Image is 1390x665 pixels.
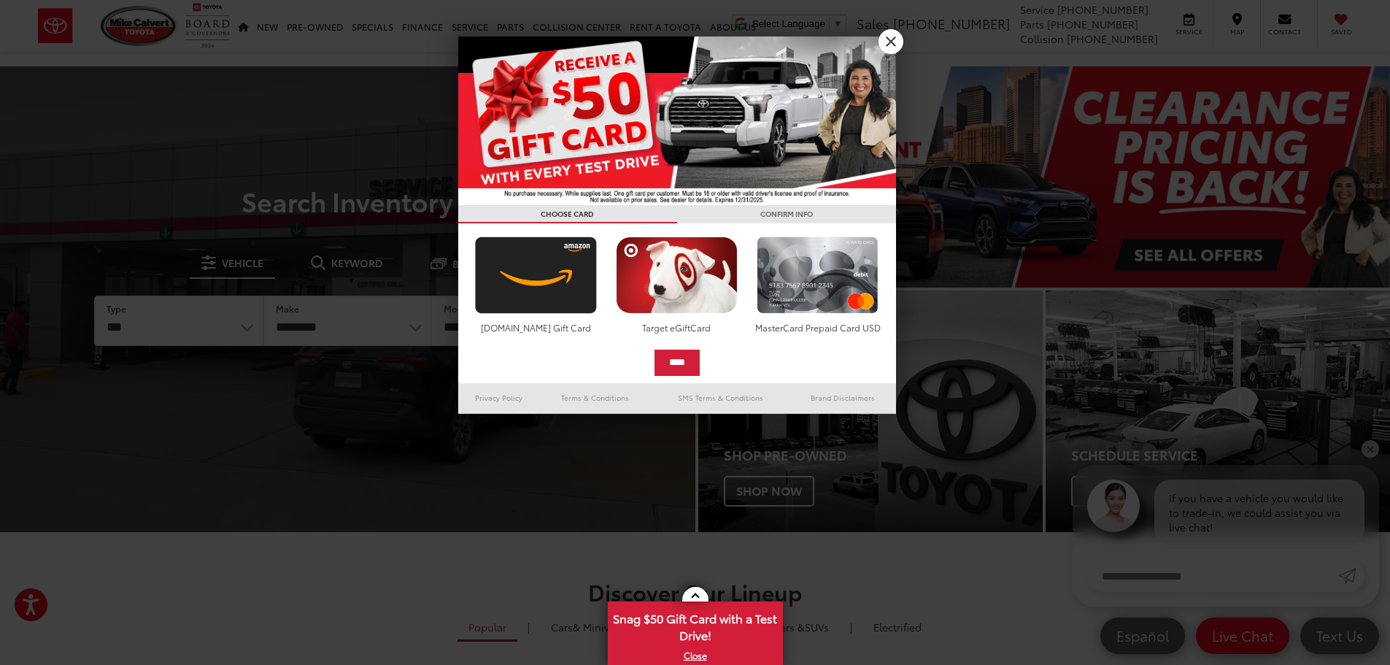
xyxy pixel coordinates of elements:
div: [DOMAIN_NAME] Gift Card [471,321,601,334]
a: Privacy Policy [458,389,540,407]
h3: CHOOSE CARD [458,205,677,223]
a: SMS Terms & Conditions [652,389,789,407]
a: Brand Disclaimers [789,389,896,407]
img: amazoncard.png [471,237,601,314]
img: mastercard.png [753,237,882,314]
div: Target eGiftCard [612,321,741,334]
a: Terms & Conditions [539,389,651,407]
span: Snag $50 Gift Card with a Test Drive! [609,603,781,647]
img: 55838_top_625864.jpg [458,36,896,205]
div: MasterCard Prepaid Card USD [753,321,882,334]
img: targetcard.png [612,237,741,314]
h3: CONFIRM INFO [677,205,896,223]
